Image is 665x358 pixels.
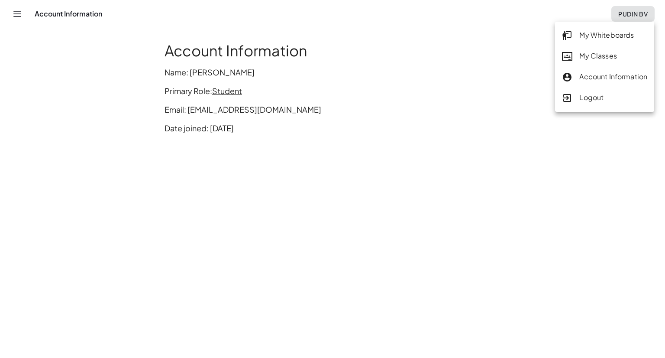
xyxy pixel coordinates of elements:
[165,66,500,78] p: Name: [PERSON_NAME]
[555,46,654,67] a: My Classes
[212,86,242,96] span: Student
[562,72,647,83] div: Account Information
[165,85,500,97] p: Primary Role:
[562,30,647,41] div: My Whiteboards
[555,25,654,46] a: My Whiteboards
[10,7,24,21] button: Toggle navigation
[611,6,655,22] button: Pudin Bv
[165,104,500,115] p: Email: [EMAIL_ADDRESS][DOMAIN_NAME]
[618,10,648,18] span: Pudin Bv
[165,42,500,59] h1: Account Information
[562,92,647,104] div: Logout
[562,51,647,62] div: My Classes
[165,122,500,134] p: Date joined: [DATE]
